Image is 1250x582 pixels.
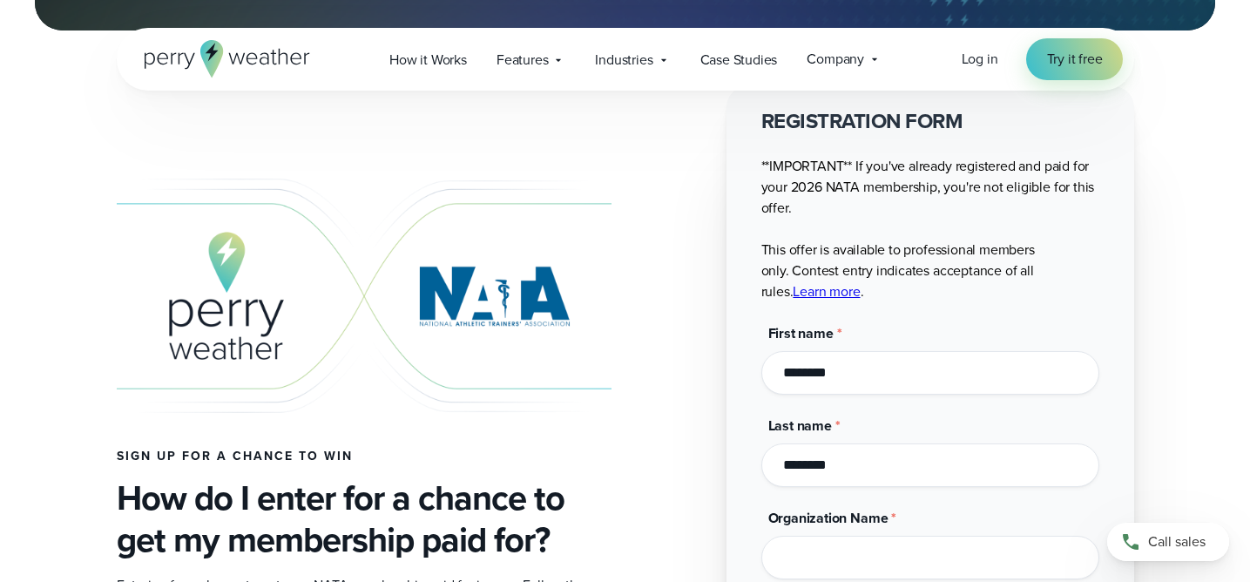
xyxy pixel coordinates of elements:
a: Call sales [1107,523,1229,561]
a: Learn more [793,281,860,301]
span: Features [497,50,549,71]
h4: Sign up for a chance to win [117,450,611,464]
span: Call sales [1148,531,1206,552]
span: First name [768,323,834,343]
a: How it Works [375,42,482,78]
a: Log in [962,49,998,70]
p: **IMPORTANT** If you've already registered and paid for your 2026 NATA membership, you're not eli... [761,156,1099,302]
a: Try it free [1026,38,1124,80]
span: Industries [595,50,652,71]
span: Try it free [1047,49,1103,70]
h3: How do I enter for a chance to get my membership paid for? [117,477,611,561]
strong: REGISTRATION FORM [761,105,963,137]
span: Last name [768,416,832,436]
span: Company [807,49,864,70]
span: How it Works [389,50,467,71]
span: Organization Name [768,508,889,528]
span: Case Studies [700,50,778,71]
a: Case Studies [686,42,793,78]
span: Log in [962,49,998,69]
